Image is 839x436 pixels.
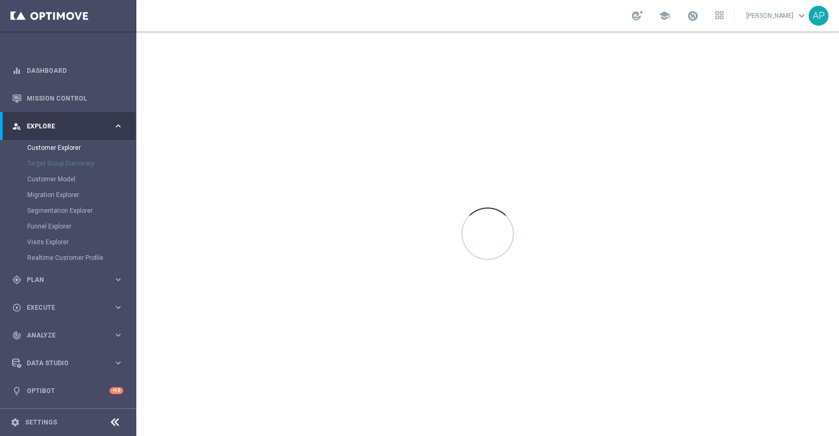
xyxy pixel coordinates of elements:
i: keyboard_arrow_right [113,302,123,312]
div: Target Group Discovery [27,156,135,171]
span: school [659,10,670,21]
i: track_changes [12,331,21,340]
a: Customer Explorer [27,144,109,152]
div: Optibot [12,377,123,405]
i: equalizer [12,66,21,75]
div: AP [809,6,829,26]
i: keyboard_arrow_right [113,121,123,131]
div: +10 [110,387,123,394]
a: Visits Explorer [27,238,109,246]
button: Mission Control [12,94,124,103]
div: Explore [12,122,113,131]
div: Customer Model [27,171,135,187]
div: Analyze [12,331,113,340]
div: Visits Explorer [27,234,135,250]
a: Funnel Explorer [27,222,109,231]
span: Data Studio [27,360,113,366]
button: lightbulb Optibot +10 [12,387,124,395]
i: lightbulb [12,386,21,396]
a: Dashboard [27,57,123,84]
a: Optibot [27,377,110,405]
span: Execute [27,304,113,311]
button: equalizer Dashboard [12,67,124,75]
a: Settings [25,419,57,426]
i: keyboard_arrow_right [113,330,123,340]
i: play_circle_outline [12,303,21,312]
div: Funnel Explorer [27,219,135,234]
a: [PERSON_NAME]keyboard_arrow_down [745,8,809,24]
button: gps_fixed Plan keyboard_arrow_right [12,276,124,284]
div: Customer Explorer [27,140,135,156]
button: Data Studio keyboard_arrow_right [12,359,124,367]
i: settings [10,418,20,427]
div: Execute [12,303,113,312]
div: Realtime Customer Profile [27,250,135,266]
button: track_changes Analyze keyboard_arrow_right [12,331,124,340]
a: Segmentation Explorer [27,206,109,215]
i: keyboard_arrow_right [113,358,123,368]
i: keyboard_arrow_right [113,275,123,285]
i: gps_fixed [12,275,21,285]
div: Mission Control [12,84,123,112]
div: Segmentation Explorer [27,203,135,219]
span: Explore [27,123,113,129]
div: Data Studio [12,358,113,368]
div: Migration Explorer [27,187,135,203]
button: person_search Explore keyboard_arrow_right [12,122,124,130]
a: Customer Model [27,175,109,183]
button: play_circle_outline Execute keyboard_arrow_right [12,303,124,312]
div: Dashboard [12,57,123,84]
span: Plan [27,277,113,283]
a: Realtime Customer Profile [27,254,109,262]
div: Plan [12,275,113,285]
a: Migration Explorer [27,191,109,199]
span: Analyze [27,332,113,339]
i: person_search [12,122,21,131]
span: keyboard_arrow_down [796,10,808,21]
a: Mission Control [27,84,123,112]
